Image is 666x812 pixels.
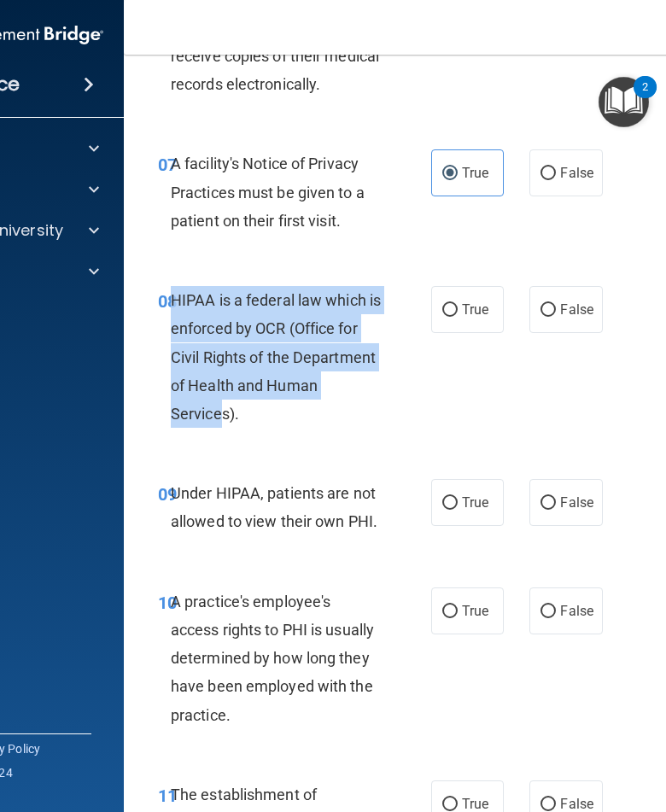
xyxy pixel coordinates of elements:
span: 09 [158,484,177,505]
input: True [442,605,458,618]
span: A practice's employee's access rights to PHI is usually determined by how long they have been emp... [171,593,374,724]
span: 07 [158,155,177,175]
span: 10 [158,593,177,613]
span: HIPAA is a federal law which is enforced by OCR (Office for Civil Rights of the Department of Hea... [171,291,381,423]
input: False [540,497,556,510]
span: False [560,494,593,511]
span: A facility's Notice of Privacy Practices must be given to a patient on their first visit. [171,155,365,229]
span: False [560,603,593,619]
input: True [442,167,458,180]
span: Under HIPAA, patients are not allowed to view their own PHI. [171,484,377,530]
div: 2 [642,87,648,109]
input: True [442,798,458,811]
input: False [540,798,556,811]
span: True [462,603,488,619]
input: True [442,497,458,510]
span: False [560,165,593,181]
span: True [462,301,488,318]
input: False [540,167,556,180]
button: Open Resource Center, 2 new notifications [599,77,649,127]
span: True [462,165,488,181]
input: True [442,304,458,317]
span: 11 [158,786,177,806]
span: False [560,301,593,318]
input: False [540,605,556,618]
span: 08 [158,291,177,312]
span: True [462,494,488,511]
span: True [462,796,488,812]
input: False [540,304,556,317]
span: False [560,796,593,812]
